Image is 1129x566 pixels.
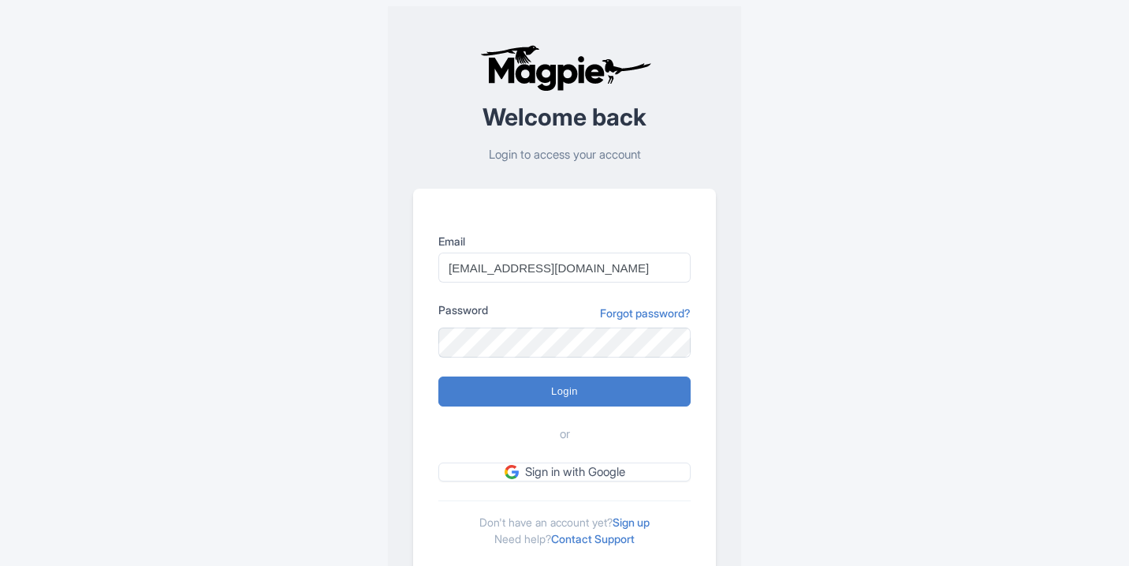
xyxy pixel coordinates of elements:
h2: Welcome back [413,104,716,130]
a: Sign up [613,515,650,529]
img: google.svg [505,465,519,479]
span: or [560,425,570,444]
a: Forgot password? [600,305,691,321]
p: Login to access your account [413,146,716,164]
div: Don't have an account yet? Need help? [438,500,691,547]
a: Contact Support [551,532,635,545]
label: Email [438,233,691,249]
label: Password [438,302,488,318]
input: Login [438,377,691,407]
input: you@example.com [438,253,691,283]
img: logo-ab69f6fb50320c5b225c76a69d11143b.png [476,44,654,92]
a: Sign in with Google [438,463,691,482]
